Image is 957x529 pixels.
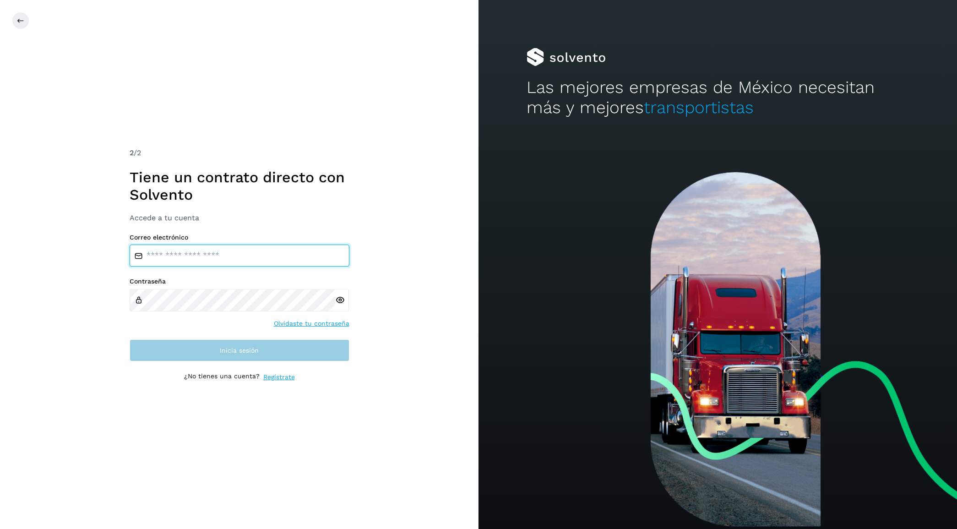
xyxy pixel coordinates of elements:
span: Inicia sesión [220,347,259,354]
a: Regístrate [263,372,295,382]
button: Inicia sesión [130,339,349,361]
label: Correo electrónico [130,234,349,241]
span: 2 [130,148,134,157]
a: Olvidaste tu contraseña [274,319,349,328]
h2: Las mejores empresas de México necesitan más y mejores [527,77,909,118]
h3: Accede a tu cuenta [130,213,349,222]
label: Contraseña [130,278,349,285]
span: transportistas [644,98,754,117]
div: /2 [130,147,349,158]
h1: Tiene un contrato directo con Solvento [130,169,349,204]
p: ¿No tienes una cuenta? [184,372,260,382]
